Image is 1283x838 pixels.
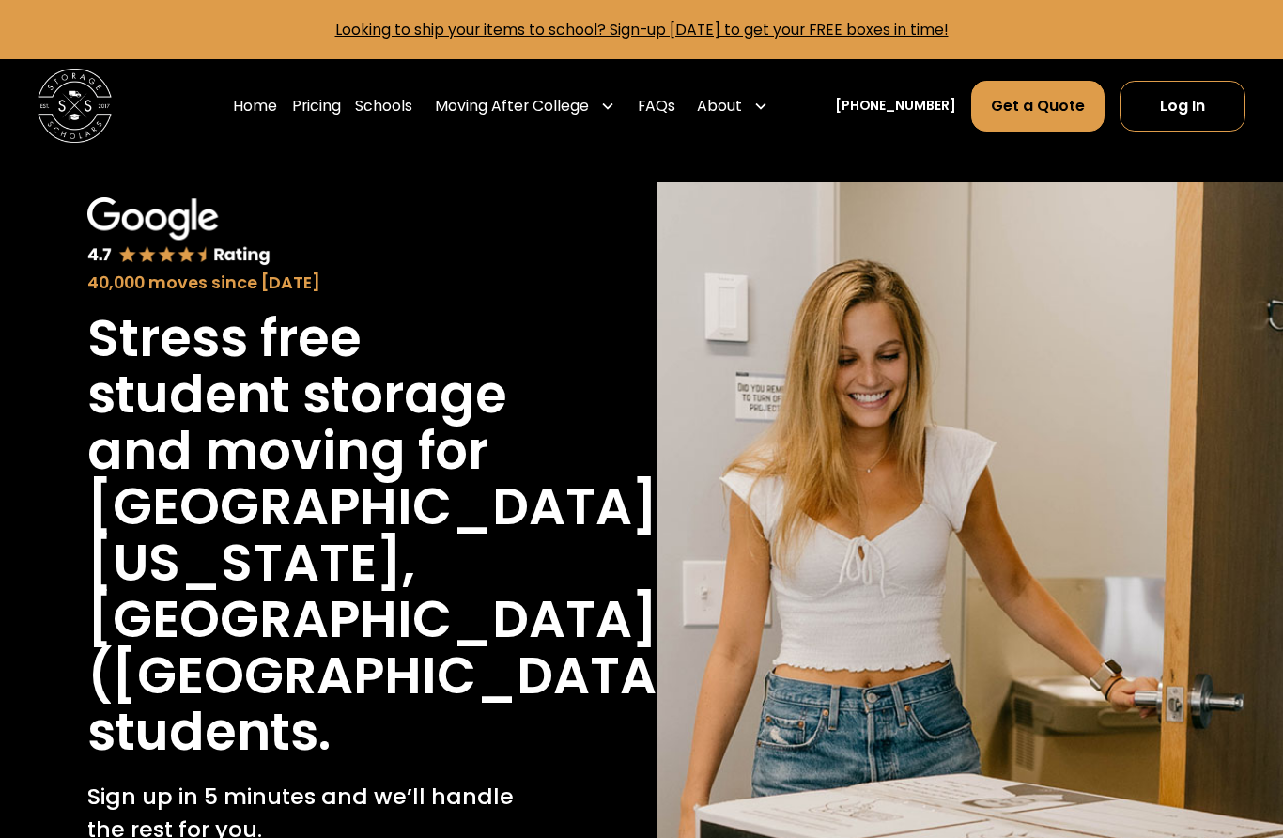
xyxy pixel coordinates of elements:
[697,95,742,117] div: About
[638,80,675,132] a: FAQs
[38,69,112,143] a: home
[87,705,331,761] h1: students.
[689,80,776,132] div: About
[87,479,707,705] h1: [GEOGRAPHIC_DATA][US_STATE], [GEOGRAPHIC_DATA] ([GEOGRAPHIC_DATA])
[38,69,112,143] img: Storage Scholars main logo
[1120,81,1246,131] a: Log In
[335,19,949,40] a: Looking to ship your items to school? Sign-up [DATE] to get your FREE boxes in time!
[435,95,589,117] div: Moving After College
[971,81,1105,131] a: Get a Quote
[835,96,956,116] a: [PHONE_NUMBER]
[87,271,538,296] div: 40,000 moves since [DATE]
[87,197,270,267] img: Google 4.7 star rating
[355,80,412,132] a: Schools
[87,311,538,480] h1: Stress free student storage and moving for
[233,80,277,132] a: Home
[292,80,341,132] a: Pricing
[427,80,623,132] div: Moving After College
